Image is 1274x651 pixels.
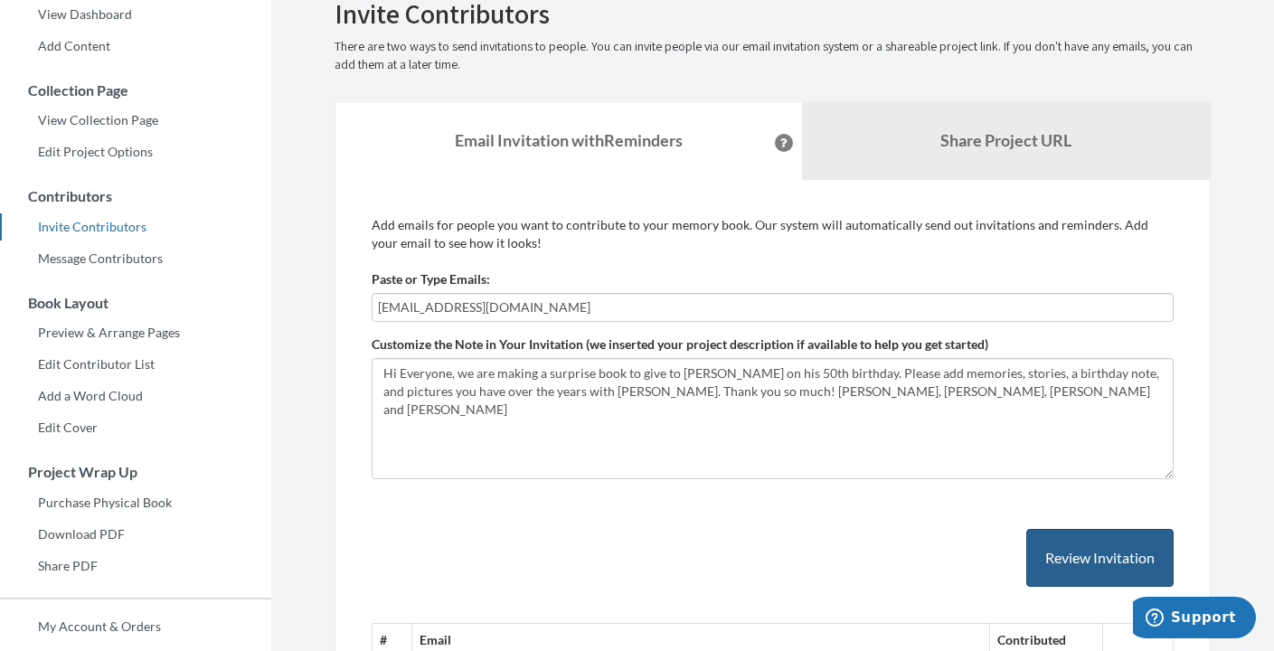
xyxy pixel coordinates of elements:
[1026,529,1174,588] button: Review Invitation
[1,82,271,99] h3: Collection Page
[372,335,988,354] label: Customize the Note in Your Invitation (we inserted your project description if available to help ...
[372,358,1174,479] textarea: Hi Everyone, we are making a surprise book to celebrate [PERSON_NAME]'s 50th birthday. Please add...
[455,130,683,150] strong: Email Invitation with Reminders
[1,464,271,480] h3: Project Wrap Up
[1,188,271,204] h3: Contributors
[335,38,1211,74] p: There are two ways to send invitations to people. You can invite people via our email invitation ...
[1133,597,1256,642] iframe: Opens a widget where you can chat to one of our agents
[372,270,490,288] label: Paste or Type Emails:
[378,297,1167,317] input: Add contributor email(s) here...
[940,130,1071,150] b: Share Project URL
[372,216,1174,252] p: Add emails for people you want to contribute to your memory book. Our system will automatically s...
[1,295,271,311] h3: Book Layout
